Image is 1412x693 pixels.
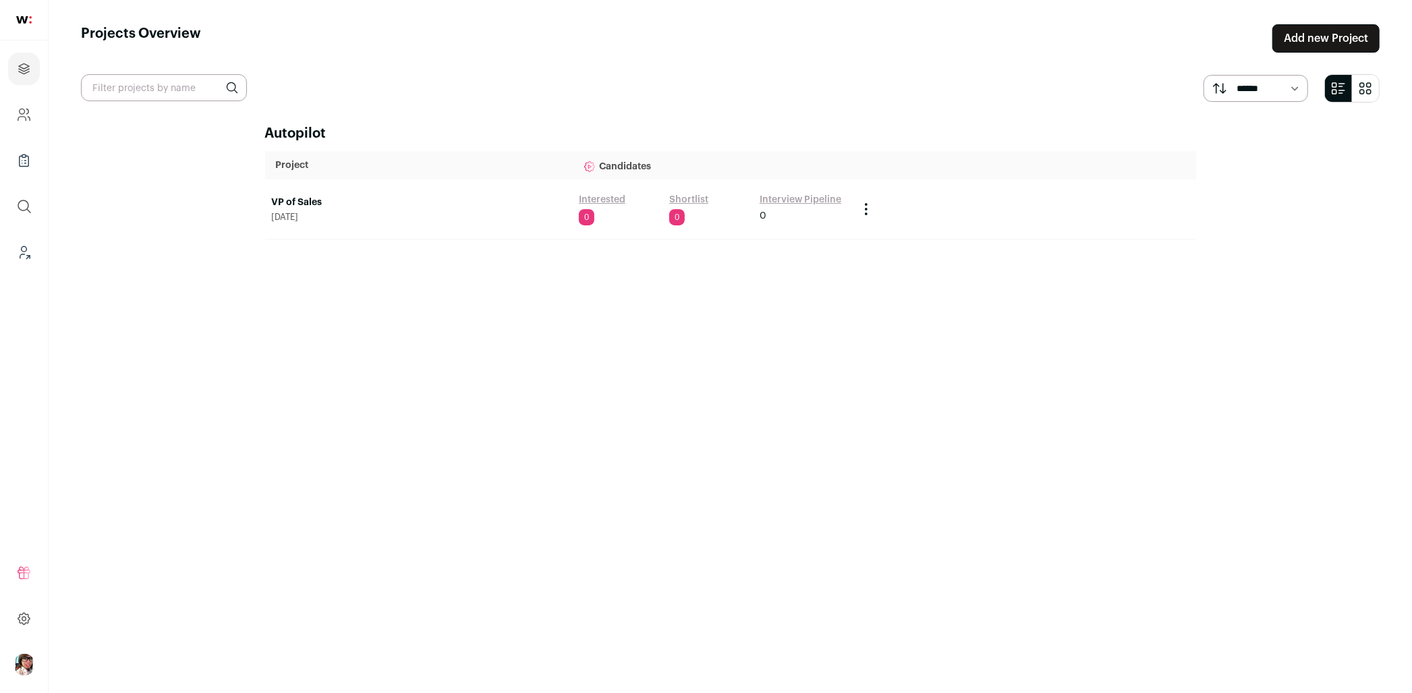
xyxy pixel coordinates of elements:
a: Company Lists [8,144,40,177]
a: Shortlist [669,193,708,206]
span: [DATE] [272,212,565,223]
input: Filter projects by name [81,74,247,101]
a: VP of Sales [272,196,565,209]
p: Project [276,159,561,172]
button: Project Actions [858,201,874,217]
img: 14759586-medium_jpg [13,654,35,675]
a: Interview Pipeline [760,193,841,206]
button: Open dropdown [13,654,35,675]
img: wellfound-shorthand-0d5821cbd27db2630d0214b213865d53afaa358527fdda9d0ea32b1df1b89c2c.svg [16,16,32,24]
a: Projects [8,53,40,85]
span: 0 [760,209,766,223]
h2: Autopilot [265,124,1196,143]
a: Company and ATS Settings [8,99,40,131]
a: Leads (Backoffice) [8,236,40,269]
a: Add new Project [1272,24,1380,53]
p: Candidates [583,152,841,179]
h1: Projects Overview [81,24,201,53]
span: 0 [579,209,594,225]
a: Interested [579,193,625,206]
span: 0 [669,209,685,225]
